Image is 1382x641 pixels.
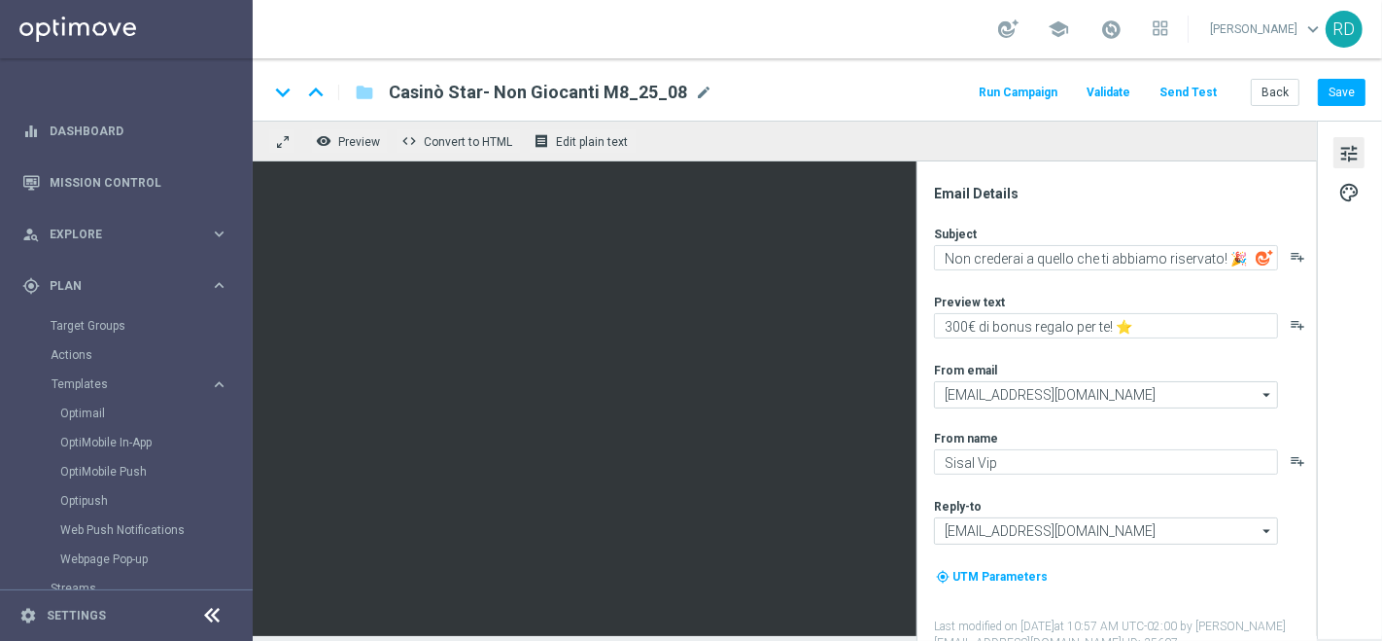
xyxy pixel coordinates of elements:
span: Casinò Star- Non Giocanti M8_25_08 [389,81,687,104]
a: OptiMobile Push [60,464,202,480]
i: keyboard_arrow_down [268,78,297,107]
button: Validate [1084,80,1133,106]
i: arrow_drop_down [1258,382,1277,408]
i: keyboard_arrow_right [210,375,228,394]
div: Streams [51,574,251,603]
i: settings [19,607,37,624]
a: Actions [51,347,202,363]
i: folder [355,81,374,104]
div: Webpage Pop-up [60,545,251,574]
div: Optimail [60,399,251,428]
button: code Convert to HTML [397,128,521,154]
button: Send Test [1157,80,1220,106]
span: Edit plain text [556,135,628,149]
a: [PERSON_NAME]keyboard_arrow_down [1208,15,1326,44]
button: playlist_add [1290,453,1305,469]
label: Subject [934,227,977,242]
button: Mission Control [21,175,229,191]
div: Actions [51,340,251,370]
span: keyboard_arrow_down [1302,18,1324,40]
span: Explore [50,229,210,240]
button: receipt Edit plain text [529,128,637,154]
div: Dashboard [22,105,228,157]
span: Validate [1087,86,1130,99]
span: Convert to HTML [424,135,512,149]
span: tune [1338,141,1360,166]
label: Preview text [934,295,1005,310]
a: Web Push Notifications [60,522,202,538]
span: Plan [50,280,210,292]
button: equalizer Dashboard [21,124,229,139]
div: Optipush [60,486,251,516]
i: keyboard_arrow_up [301,78,330,107]
span: Preview [338,135,380,149]
label: From name [934,431,998,446]
a: Mission Control [50,157,228,208]
div: Templates [52,378,210,390]
img: optiGenie.svg [1256,249,1273,267]
a: Optimail [60,406,202,421]
a: Webpage Pop-up [60,552,202,567]
i: equalizer [22,123,40,140]
button: folder [353,77,376,108]
button: remove_red_eye Preview [311,128,389,154]
span: mode_edit [695,84,712,101]
div: OptiMobile In-App [60,428,251,457]
button: Templates keyboard_arrow_right [51,376,229,392]
div: Target Groups [51,311,251,340]
span: school [1048,18,1069,40]
button: Back [1251,79,1299,106]
div: Plan [22,277,210,295]
i: keyboard_arrow_right [210,225,228,243]
input: Select [934,517,1278,545]
a: Streams [51,581,202,596]
i: remove_red_eye [316,133,331,149]
button: Save [1318,79,1365,106]
i: arrow_drop_down [1258,518,1277,544]
a: Dashboard [50,105,228,157]
div: RD [1326,11,1363,48]
i: gps_fixed [22,277,40,295]
i: person_search [22,226,40,243]
button: tune [1333,137,1365,168]
div: Email Details [934,185,1315,202]
button: Run Campaign [976,80,1060,106]
a: Settings [47,610,106,622]
button: palette [1333,176,1365,207]
div: Templates [51,370,251,574]
a: Target Groups [51,318,202,334]
div: Explore [22,226,210,243]
button: my_location UTM Parameters [934,566,1050,588]
span: UTM Parameters [952,570,1048,584]
div: OptiMobile Push [60,457,251,486]
i: receipt [534,133,549,149]
button: person_search Explore keyboard_arrow_right [21,227,229,242]
div: Mission Control [22,157,228,208]
i: keyboard_arrow_right [210,276,228,295]
button: playlist_add [1290,249,1305,265]
span: code [401,133,417,149]
span: Templates [52,378,190,390]
a: Optipush [60,493,202,509]
a: OptiMobile In-App [60,435,202,450]
span: palette [1338,180,1360,205]
i: my_location [936,570,950,584]
button: gps_fixed Plan keyboard_arrow_right [21,278,229,294]
label: From email [934,363,997,378]
div: Web Push Notifications [60,516,251,545]
input: Select [934,381,1278,409]
button: playlist_add [1290,317,1305,333]
label: Reply-to [934,499,982,515]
